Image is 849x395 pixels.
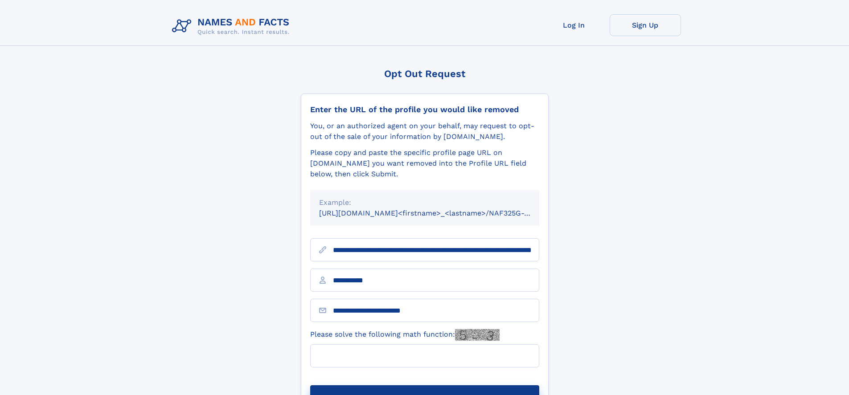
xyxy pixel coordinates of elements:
[319,197,530,208] div: Example:
[310,147,539,179] div: Please copy and paste the specific profile page URL on [DOMAIN_NAME] you want removed into the Pr...
[310,329,500,341] label: Please solve the following math function:
[310,121,539,142] div: You, or an authorized agent on your behalf, may request to opt-out of the sale of your informatio...
[319,209,556,217] small: [URL][DOMAIN_NAME]<firstname>_<lastname>/NAF325G-xxxxxxxx
[610,14,681,36] a: Sign Up
[538,14,610,36] a: Log In
[301,68,549,79] div: Opt Out Request
[168,14,297,38] img: Logo Names and Facts
[310,105,539,114] div: Enter the URL of the profile you would like removed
